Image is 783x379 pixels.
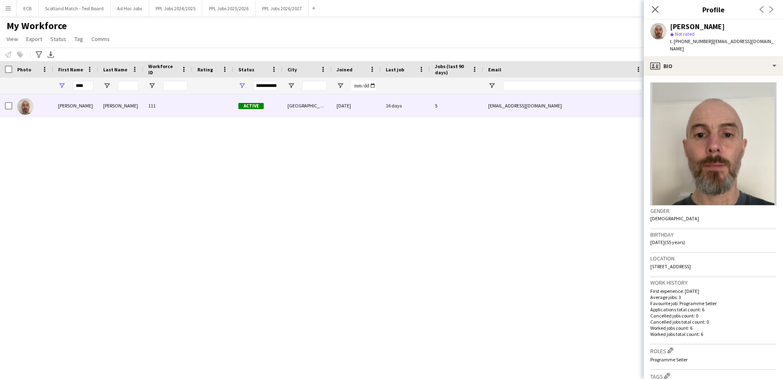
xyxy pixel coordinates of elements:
[650,325,776,331] p: Worked jobs count: 6
[71,34,86,44] a: Tag
[488,66,501,73] span: Email
[351,81,376,91] input: Joined Filter Input
[149,0,202,16] button: PPL Jobs 2024/2025
[670,38,774,52] span: | [EMAIL_ADDRESS][DOMAIN_NAME]
[302,81,327,91] input: City Filter Input
[58,66,83,73] span: First Name
[163,81,188,91] input: Workforce ID Filter Input
[337,82,344,89] button: Open Filter Menu
[670,38,713,44] span: t. [PHONE_NUMBER]
[386,66,404,73] span: Last job
[650,279,776,286] h3: Work history
[143,94,192,117] div: 111
[644,4,783,15] h3: Profile
[381,94,430,117] div: 16 days
[650,288,776,294] p: First experience: [DATE]
[17,66,31,73] span: Photo
[650,82,776,205] img: Crew avatar or photo
[17,98,34,115] img: Jeff Woods
[650,313,776,319] p: Cancelled jobs count: 0
[111,0,149,16] button: Ad Hoc Jobs
[650,346,776,355] h3: Roles
[148,63,178,75] span: Workforce ID
[650,263,691,269] span: [STREET_ADDRESS]
[675,31,695,37] span: Not rated
[650,239,685,245] span: [DATE] (55 years)
[17,0,38,16] button: ECB
[337,66,353,73] span: Joined
[34,50,44,59] app-action-btn: Advanced filters
[650,231,776,238] h3: Birthday
[38,0,111,16] button: Scotland Match - Test Board
[58,82,66,89] button: Open Filter Menu
[488,82,496,89] button: Open Filter Menu
[650,215,699,221] span: [DEMOGRAPHIC_DATA]
[46,50,56,59] app-action-btn: Export XLSX
[287,82,295,89] button: Open Filter Menu
[650,300,776,306] p: Favourite job: Programme Seller
[650,255,776,262] h3: Location
[332,94,381,117] div: [DATE]
[650,319,776,325] p: Cancelled jobs total count: 0
[50,35,66,43] span: Status
[238,82,246,89] button: Open Filter Menu
[256,0,309,16] button: PPL Jobs 2026/2027
[283,94,332,117] div: [GEOGRAPHIC_DATA]
[7,35,18,43] span: View
[7,20,67,32] span: My Workforce
[650,331,776,337] p: Worked jobs total count: 6
[88,34,113,44] a: Comms
[483,94,647,117] div: [EMAIL_ADDRESS][DOMAIN_NAME]
[103,66,127,73] span: Last Name
[435,63,468,75] span: Jobs (last 90 days)
[73,81,93,91] input: First Name Filter Input
[650,294,776,300] p: Average jobs: 3
[23,34,45,44] a: Export
[238,103,264,109] span: Active
[118,81,138,91] input: Last Name Filter Input
[148,82,156,89] button: Open Filter Menu
[91,35,110,43] span: Comms
[650,306,776,313] p: Applications total count: 6
[644,56,783,76] div: Bio
[98,94,143,117] div: [PERSON_NAME]
[650,356,688,363] span: Programme Seller
[287,66,297,73] span: City
[3,34,21,44] a: View
[47,34,70,44] a: Status
[238,66,254,73] span: Status
[202,0,256,16] button: PPL Jobs 2025/2026
[650,207,776,215] h3: Gender
[503,81,642,91] input: Email Filter Input
[430,94,483,117] div: 5
[75,35,83,43] span: Tag
[53,94,98,117] div: [PERSON_NAME]
[103,82,111,89] button: Open Filter Menu
[26,35,42,43] span: Export
[197,66,213,73] span: Rating
[670,23,725,30] div: [PERSON_NAME]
